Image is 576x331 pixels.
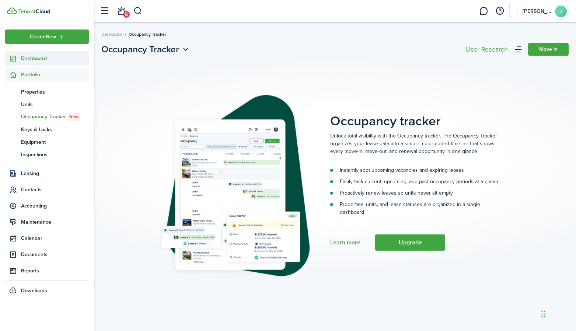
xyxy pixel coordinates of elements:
[330,95,569,129] placeholder-page-title: Occupancy tracker
[464,44,510,55] button: User Research
[21,234,89,242] span: Calendar
[541,303,546,325] div: Drag
[123,11,130,18] span: 5
[21,218,89,226] span: Maintenance
[21,251,89,258] span: Documents
[21,138,89,146] span: Equipment
[5,111,89,123] a: Occupancy TrackerNew
[21,186,89,194] span: Contacts
[21,287,47,295] span: Downloads
[5,98,89,111] a: Units
[493,5,506,17] button: Open resource center
[466,46,508,53] div: User Research
[5,264,89,278] a: Reports
[5,136,89,148] a: Equipment
[21,170,89,177] span: Leasing
[528,43,569,56] a: Move in
[69,114,78,120] span: New
[330,239,360,246] a: Learn more
[7,7,17,14] img: TenantCloud
[101,43,179,56] span: Occupancy Tracker
[523,9,552,14] span: Jasmine
[159,95,310,278] img: Subscription stub
[5,148,89,161] a: Inspections
[21,113,89,121] span: Occupancy Tracker
[330,189,500,197] li: Proactively renew leases so units never sit empty
[5,123,89,136] a: Keys & Locks
[133,5,143,17] button: Search
[330,178,500,185] li: Easily tack current, upcoming, and past occupancy periods at a glance
[5,86,89,98] a: Properties
[21,55,89,62] span: Dashboard
[21,101,89,108] span: Units
[101,43,191,56] button: Open menu
[375,234,445,251] button: Upgrade
[5,51,89,66] a: Dashboard
[101,31,123,38] a: Dashboard
[21,267,89,275] span: Reports
[5,29,89,44] button: Open menu
[114,2,128,21] a: Notifications
[330,201,500,216] li: Properties, units, and lease statuses are organized in a single dashboard
[30,34,56,39] span: Create New
[21,202,89,210] span: Accounting
[21,151,89,158] span: Inspections
[539,296,576,331] iframe: Chat Widget
[18,9,50,14] img: TenantCloud
[330,132,500,155] p: Unlock total visibility with the Occupancy tracker. The Occupancy Tracker organizes your lease da...
[330,166,500,174] li: Instantly spot upcoming vacancies and expiring leases
[21,126,89,133] span: Keys & Locks
[101,43,191,56] button: Occupancy Tracker
[555,6,567,17] avatar-text: J
[97,4,111,18] button: Open sidebar
[129,31,166,38] span: Occupancy Tracker
[21,88,89,96] span: Properties
[476,2,491,21] a: Messaging
[21,71,89,79] span: Portfolio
